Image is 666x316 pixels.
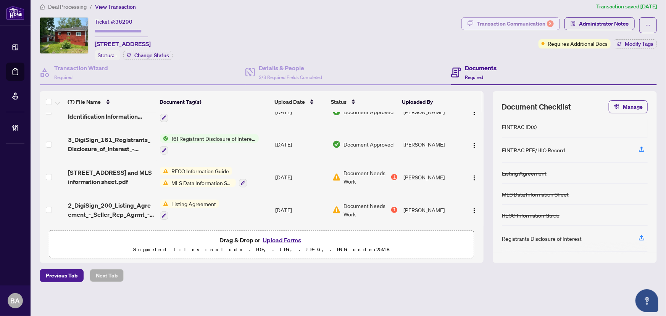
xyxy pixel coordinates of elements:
[160,134,168,143] img: Status Icon
[596,2,657,11] article: Transaction saved [DATE]
[548,39,608,48] span: Requires Additional Docs
[156,91,271,113] th: Document Tag(s)
[465,74,483,80] span: Required
[471,110,477,116] img: Logo
[502,123,537,131] div: FINTRAC ID(s)
[399,91,461,113] th: Uploaded By
[332,206,341,214] img: Document Status
[68,98,101,106] span: (7) File Name
[115,52,117,59] span: -
[168,134,259,143] span: 161 Registrant Disclosure of Interest - Disposition ofProperty
[46,269,77,282] span: Previous Tab
[502,146,565,154] div: FINTRAC PEP/HIO Record
[344,169,390,185] span: Document Needs Work
[272,161,329,193] td: [DATE]
[168,200,219,208] span: Listing Agreement
[65,91,157,113] th: (7) File Name
[90,2,92,11] li: /
[68,201,154,219] span: 2_DigiSign_200_Listing_Agreement_-_Seller_Rep_Agrmt_-_Authority_to_Offer_for_Sale_-_PropTx-[PERSO...
[134,53,169,58] span: Change Status
[468,204,481,216] button: Logo
[68,168,154,186] span: [STREET_ADDRESS] and MLS information sheet.pdf
[328,91,399,113] th: Status
[272,193,329,226] td: [DATE]
[344,202,390,218] span: Document Needs Work
[564,17,635,30] button: Administrator Notes
[160,179,168,187] img: Status Icon
[219,235,303,245] span: Drag & Drop or
[48,3,87,10] span: Deal Processing
[502,190,569,198] div: MLS Data Information Sheet
[614,39,657,48] button: Modify Tags
[571,21,576,26] span: solution
[54,245,469,254] p: Supported files include .PDF, .JPG, .JPEG, .PNG under 25 MB
[332,140,341,148] img: Document Status
[465,63,497,73] h4: Documents
[471,208,477,214] img: Logo
[391,207,397,213] div: 1
[54,74,73,80] span: Required
[160,167,247,187] button: Status IconRECO Information GuideStatus IconMLS Data Information Sheet
[400,193,463,226] td: [PERSON_NAME]
[471,142,477,148] img: Logo
[160,167,168,175] img: Status Icon
[625,41,653,47] span: Modify Tags
[471,175,477,181] img: Logo
[260,235,303,245] button: Upload Forms
[54,63,108,73] h4: Transaction Wizard
[400,161,463,193] td: [PERSON_NAME]
[331,98,347,106] span: Status
[90,269,124,282] button: Next Tab
[391,174,397,180] div: 1
[502,234,582,243] div: Registrants Disclosure of Interest
[477,18,554,30] div: Transaction Communication
[547,20,554,27] div: 3
[115,18,132,25] span: 36290
[645,23,651,28] span: ellipsis
[502,169,547,177] div: Listing Agreement
[332,173,341,181] img: Document Status
[95,39,151,48] span: [STREET_ADDRESS]
[40,18,88,53] img: IMG-X12136581_1.jpg
[502,211,560,219] div: RECO Information Guide
[344,140,394,148] span: Document Approved
[468,138,481,150] button: Logo
[40,4,45,10] span: home
[168,167,232,175] span: RECO Information Guide
[40,269,84,282] button: Previous Tab
[95,17,132,26] div: Ticket #:
[274,98,305,106] span: Upload Date
[95,3,136,10] span: View Transaction
[259,74,322,80] span: 3/3 Required Fields Completed
[579,18,629,30] span: Administrator Notes
[6,6,24,20] img: logo
[623,101,643,113] span: Manage
[49,231,474,259] span: Drag & Drop orUpload FormsSupported files include .PDF, .JPG, .JPEG, .PNG under25MB
[68,135,154,153] span: 3_DigiSign_161_Registrants_Disclosure_of_Interest_-_Disposition_of_Property_-_PropTx-[PERSON_NAME...
[271,91,328,113] th: Upload Date
[502,102,571,112] span: Document Checklist
[461,17,560,30] button: Transaction Communication3
[123,51,173,60] button: Change Status
[272,128,329,161] td: [DATE]
[259,63,322,73] h4: Details & People
[11,295,20,306] span: BA
[168,179,236,187] span: MLS Data Information Sheet
[160,200,219,220] button: Status IconListing Agreement
[468,171,481,183] button: Logo
[400,128,463,161] td: [PERSON_NAME]
[635,289,658,312] button: Open asap
[160,134,259,155] button: Status Icon161 Registrant Disclosure of Interest - Disposition ofProperty
[160,200,168,208] img: Status Icon
[95,50,120,60] div: Status:
[609,100,648,113] button: Manage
